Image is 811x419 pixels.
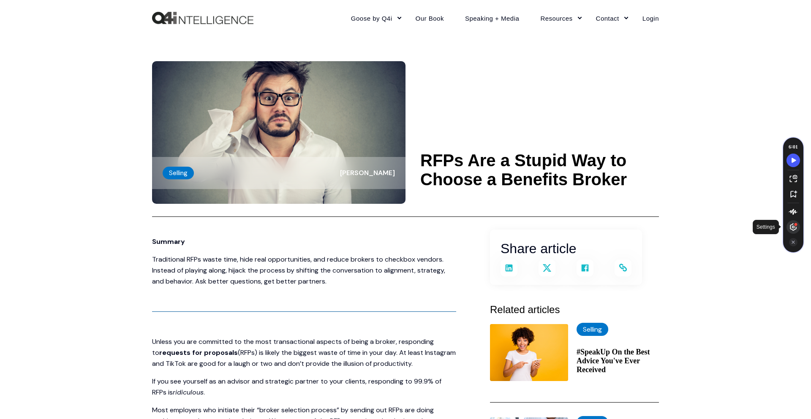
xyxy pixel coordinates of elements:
a: Copy and share the link [615,260,631,276]
h2: Share article [501,238,631,260]
label: Selling [577,323,608,336]
h3: Related articles [490,302,659,318]
span: . [204,388,205,397]
a: Share on Facebook [577,260,593,276]
img: Q4intelligence, LLC logo [152,12,253,24]
a: #SpeakUp On the Best Advice You've Ever Received [577,348,659,374]
a: Share on LinkedIn [501,260,517,276]
a: Back to Home [152,12,253,24]
span: (RFPs) is likely the biggest waste of time in your day. At least Instagram and TikTok are good fo... [152,348,456,368]
span: [PERSON_NAME] [340,168,395,177]
span: If you see yourself as an advisor and strategic partner to your clients, responding to 99.9% of R... [152,377,441,397]
span: Unless you are committed to the most transactional aspects of being a broker, responding to [152,337,434,357]
img: A worker who realizes they did something stupid [152,61,405,204]
span: requests for proposals [159,348,238,357]
span: Summary [152,237,185,246]
a: Share on X [539,260,555,276]
h1: RFPs Are a Stupid Way to Choose a Benefits Broker [420,151,659,189]
label: Selling [163,167,194,179]
span: ridiculous [173,388,204,397]
p: Traditional RFPs waste time, hide real opportunities, and reduce brokers to checkbox vendors. Ins... [152,254,456,287]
